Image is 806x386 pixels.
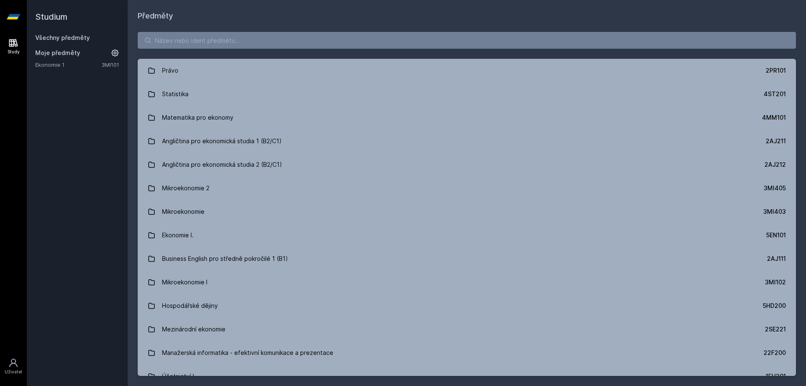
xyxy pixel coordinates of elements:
[35,34,90,41] a: Všechny předměty
[138,247,796,270] a: Business English pro středně pokročilé 1 (B1) 2AJ111
[765,278,786,286] div: 3MI102
[138,32,796,49] input: Název nebo ident předmětu…
[162,86,188,102] div: Statistika
[8,49,20,55] div: Study
[35,60,102,69] a: Ekonomie 1
[766,137,786,145] div: 2AJ211
[162,109,233,126] div: Matematika pro ekonomy
[763,207,786,216] div: 3MI403
[162,203,204,220] div: Mikroekonomie
[162,156,282,173] div: Angličtina pro ekonomická studia 2 (B2/C1)
[138,270,796,294] a: Mikroekonomie I 3MI102
[162,227,194,244] div: Ekonomie I.
[764,90,786,98] div: 4ST201
[138,59,796,82] a: Právo 2PR101
[765,325,786,333] div: 2SE221
[162,133,282,150] div: Angličtina pro ekonomická studia 1 (B2/C1)
[162,297,218,314] div: Hospodářské dějiny
[162,344,333,361] div: Manažerská informatika - efektivní komunikace a prezentace
[764,184,786,192] div: 3MI405
[138,10,796,22] h1: Předměty
[138,106,796,129] a: Matematika pro ekonomy 4MM101
[5,369,22,375] div: Uživatel
[138,200,796,223] a: Mikroekonomie 3MI403
[764,349,786,357] div: 22F200
[162,250,288,267] div: Business English pro středně pokročilé 1 (B1)
[138,294,796,318] a: Hospodářské dějiny 5HD200
[138,153,796,176] a: Angličtina pro ekonomická studia 2 (B2/C1) 2AJ212
[766,66,786,75] div: 2PR101
[138,129,796,153] a: Angličtina pro ekonomická studia 1 (B2/C1) 2AJ211
[766,372,786,381] div: 1FU201
[162,180,209,197] div: Mikroekonomie 2
[766,231,786,239] div: 5EN101
[762,113,786,122] div: 4MM101
[138,318,796,341] a: Mezinárodní ekonomie 2SE221
[138,82,796,106] a: Statistika 4ST201
[35,49,80,57] span: Moje předměty
[763,302,786,310] div: 5HD200
[102,61,119,68] a: 3MI101
[162,368,196,385] div: Účetnictví I.
[162,274,207,291] div: Mikroekonomie I
[162,321,225,338] div: Mezinárodní ekonomie
[162,62,178,79] div: Právo
[138,223,796,247] a: Ekonomie I. 5EN101
[767,255,786,263] div: 2AJ111
[138,176,796,200] a: Mikroekonomie 2 3MI405
[138,341,796,365] a: Manažerská informatika - efektivní komunikace a prezentace 22F200
[2,34,25,59] a: Study
[764,160,786,169] div: 2AJ212
[2,354,25,379] a: Uživatel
